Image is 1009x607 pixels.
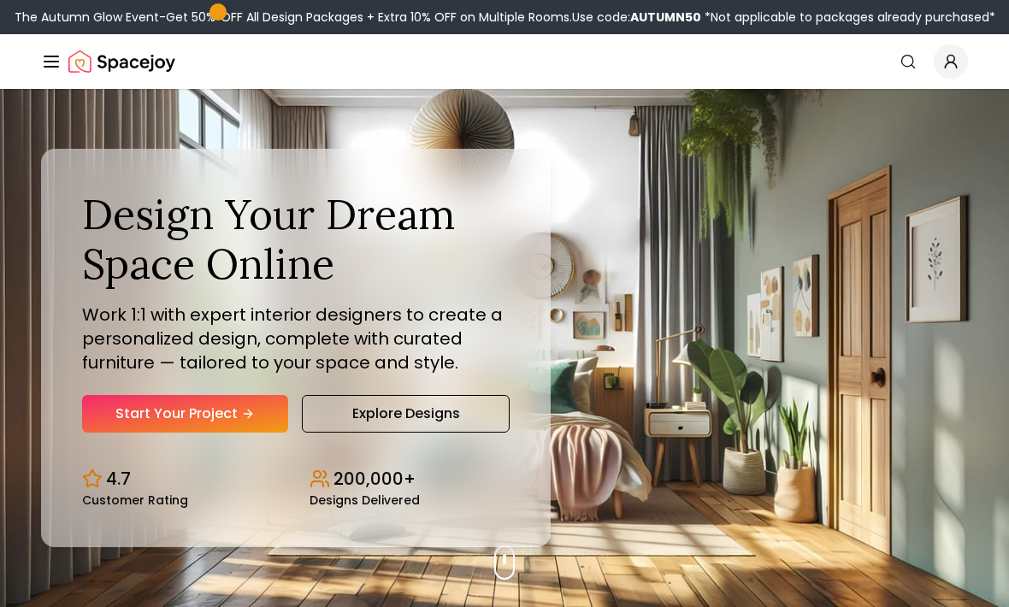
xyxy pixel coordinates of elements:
[82,494,188,506] small: Customer Rating
[106,467,131,491] p: 4.7
[82,453,510,506] div: Design stats
[310,494,420,506] small: Designs Delivered
[15,9,995,26] div: The Autumn Glow Event-Get 50% OFF All Design Packages + Extra 10% OFF on Multiple Rooms.
[701,9,995,26] span: *Not applicable to packages already purchased*
[68,44,175,79] a: Spacejoy
[630,9,701,26] b: AUTUMN50
[82,190,510,288] h1: Design Your Dream Space Online
[82,395,288,433] a: Start Your Project
[302,395,510,433] a: Explore Designs
[68,44,175,79] img: Spacejoy Logo
[333,467,416,491] p: 200,000+
[82,303,510,374] p: Work 1:1 with expert interior designers to create a personalized design, complete with curated fu...
[572,9,701,26] span: Use code:
[41,34,968,89] nav: Global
